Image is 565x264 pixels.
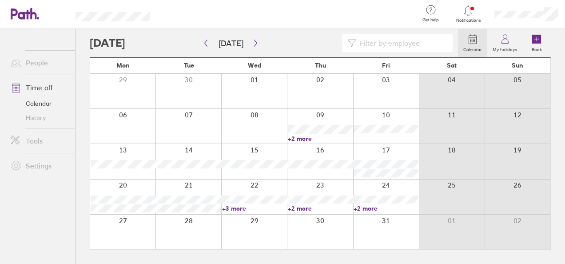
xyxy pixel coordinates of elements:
span: Wed [248,62,261,69]
a: +2 more [354,204,418,212]
span: Get help [416,17,445,23]
a: History [4,111,75,125]
input: Filter by employee [356,35,447,52]
button: [DATE] [211,36,251,51]
span: Notifications [454,18,483,23]
a: People [4,54,75,72]
span: Sun [512,62,523,69]
label: Calendar [458,44,487,52]
span: Sat [447,62,457,69]
a: Calendar [4,96,75,111]
span: Fri [382,62,390,69]
a: Notifications [454,4,483,23]
a: Calendar [458,29,487,57]
a: My holidays [487,29,522,57]
a: Settings [4,157,75,175]
a: +2 more [288,135,353,143]
span: Tue [184,62,194,69]
a: Book [522,29,551,57]
label: My holidays [487,44,522,52]
a: Time off [4,79,75,96]
a: Tools [4,132,75,150]
label: Book [526,44,547,52]
a: +3 more [222,204,287,212]
span: Mon [116,62,130,69]
span: Thu [315,62,326,69]
a: +2 more [288,204,353,212]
